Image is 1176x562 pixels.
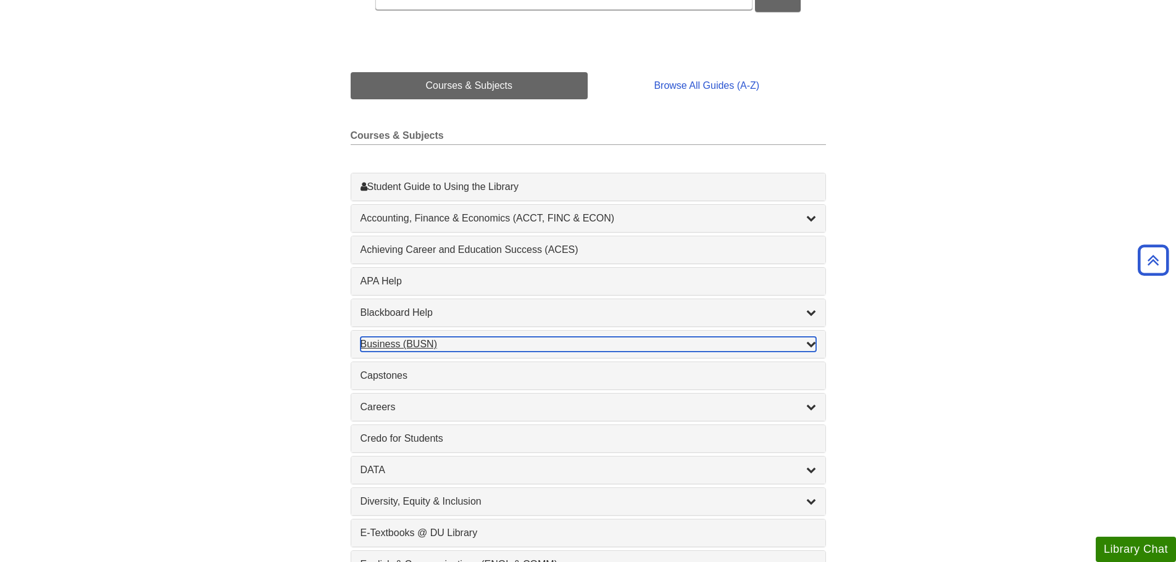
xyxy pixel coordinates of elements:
[1096,537,1176,562] button: Library Chat
[361,242,816,257] a: Achieving Career and Education Success (ACES)
[361,180,816,194] a: Student Guide to Using the Library
[361,337,816,352] a: Business (BUSN)
[361,274,816,289] a: APA Help
[361,431,816,446] a: Credo for Students
[361,526,816,540] a: E-Textbooks @ DU Library
[588,72,825,99] a: Browse All Guides (A-Z)
[351,130,826,145] h2: Courses & Subjects
[1133,252,1173,268] a: Back to Top
[361,305,816,320] a: Blackboard Help
[361,400,816,415] a: Careers
[361,494,816,509] a: Diversity, Equity & Inclusion
[351,72,588,99] a: Courses & Subjects
[361,463,816,477] a: DATA
[361,211,816,226] a: Accounting, Finance & Economics (ACCT, FINC & ECON)
[361,368,816,383] a: Capstones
